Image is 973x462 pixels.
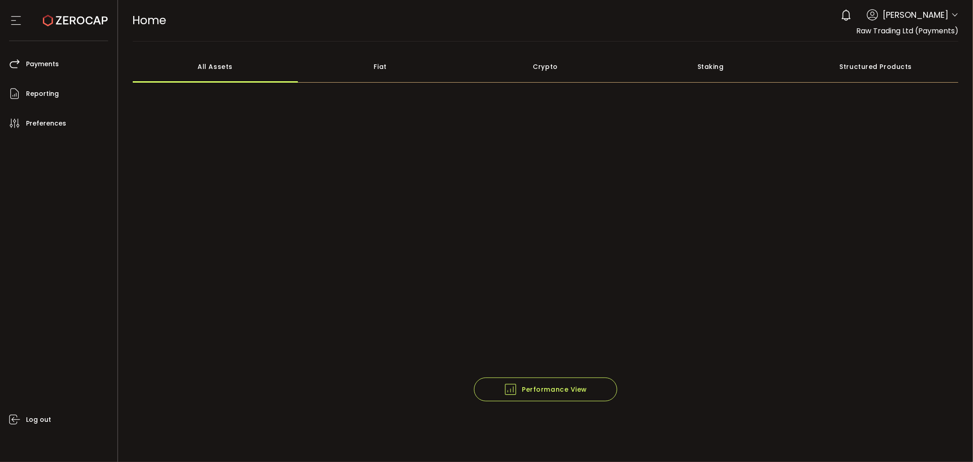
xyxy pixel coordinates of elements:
span: Home [133,12,167,28]
span: Log out [26,413,51,426]
span: Performance View [504,383,587,396]
span: Reporting [26,87,59,100]
span: Raw Trading Ltd (Payments) [856,26,958,36]
div: Crypto [463,51,628,83]
span: Preferences [26,117,66,130]
button: Performance View [474,378,617,401]
div: Staking [628,51,793,83]
div: Fiat [298,51,463,83]
div: Structured Products [793,51,958,83]
span: [PERSON_NAME] [883,9,948,21]
div: All Assets [133,51,298,83]
span: Payments [26,58,59,71]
